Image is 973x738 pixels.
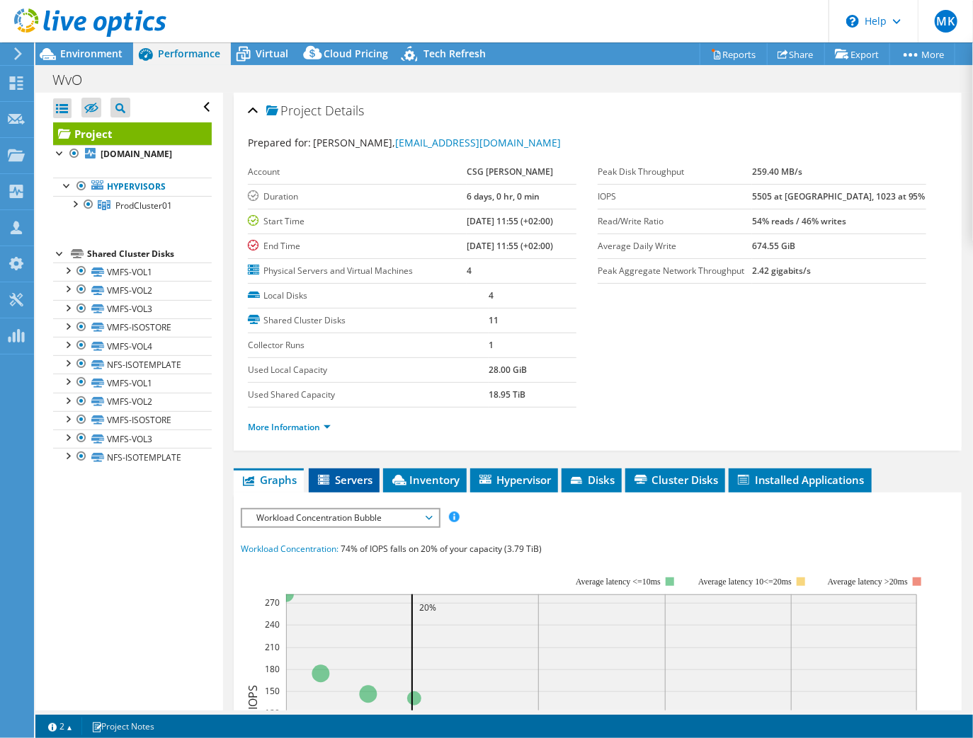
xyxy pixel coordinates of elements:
[265,663,280,675] text: 180
[248,165,467,179] label: Account
[467,240,553,252] b: [DATE] 11:55 (+02:00)
[81,717,164,735] a: Project Notes
[395,136,561,149] a: [EMAIL_ADDRESS][DOMAIN_NAME]
[248,289,489,303] label: Local Disks
[752,215,846,227] b: 54% reads / 46% writes
[313,136,561,149] span: [PERSON_NAME],
[53,300,212,318] a: VMFS-VOL3
[249,509,431,526] span: Workload Concentration Bubble
[248,338,489,352] label: Collector Runs
[489,388,525,400] b: 18.95 TiB
[598,214,752,229] label: Read/Write Ratio
[53,122,212,145] a: Project
[265,641,280,653] text: 210
[889,43,955,65] a: More
[248,239,467,253] label: End Time
[467,215,553,227] b: [DATE] 11:55 (+02:00)
[248,388,489,402] label: Used Shared Capacity
[325,102,364,119] span: Details
[489,364,527,376] b: 28.00 GiB
[248,363,489,377] label: Used Local Capacity
[248,421,331,433] a: More Information
[53,448,212,466] a: NFS-ISOTEMPLATE
[324,47,388,60] span: Cloud Pricing
[598,190,752,204] label: IOPS
[241,473,297,487] span: Graphs
[265,707,280,719] text: 120
[53,145,212,163] a: [DOMAIN_NAME]
[698,577,792,587] tspan: Average latency 10<=20ms
[158,47,220,60] span: Performance
[248,136,311,149] label: Prepared for:
[569,473,615,487] span: Disks
[423,47,486,60] span: Tech Refresh
[53,355,212,374] a: NFS-ISOTEMPLATE
[53,178,212,196] a: Hypervisors
[632,473,718,487] span: Cluster Disks
[248,214,467,229] label: Start Time
[598,165,752,179] label: Peak Disk Throughput
[736,473,865,487] span: Installed Applications
[53,196,212,214] a: ProdCluster01
[53,263,212,281] a: VMFS-VOL1
[53,281,212,299] a: VMFS-VOL2
[38,717,82,735] a: 2
[419,601,436,613] text: 20%
[53,429,212,448] a: VMFS-VOL3
[598,264,752,278] label: Peak Aggregate Network Throughput
[467,265,472,277] b: 4
[53,393,212,411] a: VMFS-VOL2
[489,314,499,326] b: 11
[53,337,212,355] a: VMFS-VOL4
[824,43,890,65] a: Export
[598,239,752,253] label: Average Daily Write
[316,473,372,487] span: Servers
[489,339,494,351] b: 1
[248,264,467,278] label: Physical Servers and Virtual Machines
[115,200,172,212] span: ProdCluster01
[341,543,542,555] span: 74% of IOPS falls on 20% of your capacity (3.79 TiB)
[767,43,825,65] a: Share
[265,685,280,697] text: 150
[752,166,802,178] b: 259.40 MB/s
[489,289,494,301] b: 4
[265,596,280,609] text: 270
[828,577,908,587] text: Average latency >20ms
[241,543,338,555] span: Workload Concentration:
[248,313,489,328] label: Shared Cluster Disks
[101,148,172,160] b: [DOMAIN_NAME]
[53,411,212,429] a: VMFS-ISOSTORE
[935,10,957,33] span: MK
[46,72,104,88] h1: WvO
[248,190,467,204] label: Duration
[576,577,661,587] tspan: Average latency <=10ms
[256,47,288,60] span: Virtual
[700,43,768,65] a: Reports
[752,240,795,252] b: 674.55 GiB
[846,15,859,28] svg: \n
[390,473,460,487] span: Inventory
[245,685,261,710] text: IOPS
[265,618,280,630] text: 240
[266,104,322,118] span: Project
[53,318,212,337] a: VMFS-ISOSTORE
[87,246,212,263] div: Shared Cluster Disks
[477,473,551,487] span: Hypervisor
[752,190,926,202] b: 5505 at [GEOGRAPHIC_DATA], 1023 at 95%
[467,166,553,178] b: CSG [PERSON_NAME]
[60,47,123,60] span: Environment
[467,190,540,202] b: 6 days, 0 hr, 0 min
[53,374,212,392] a: VMFS-VOL1
[752,265,811,277] b: 2.42 gigabits/s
